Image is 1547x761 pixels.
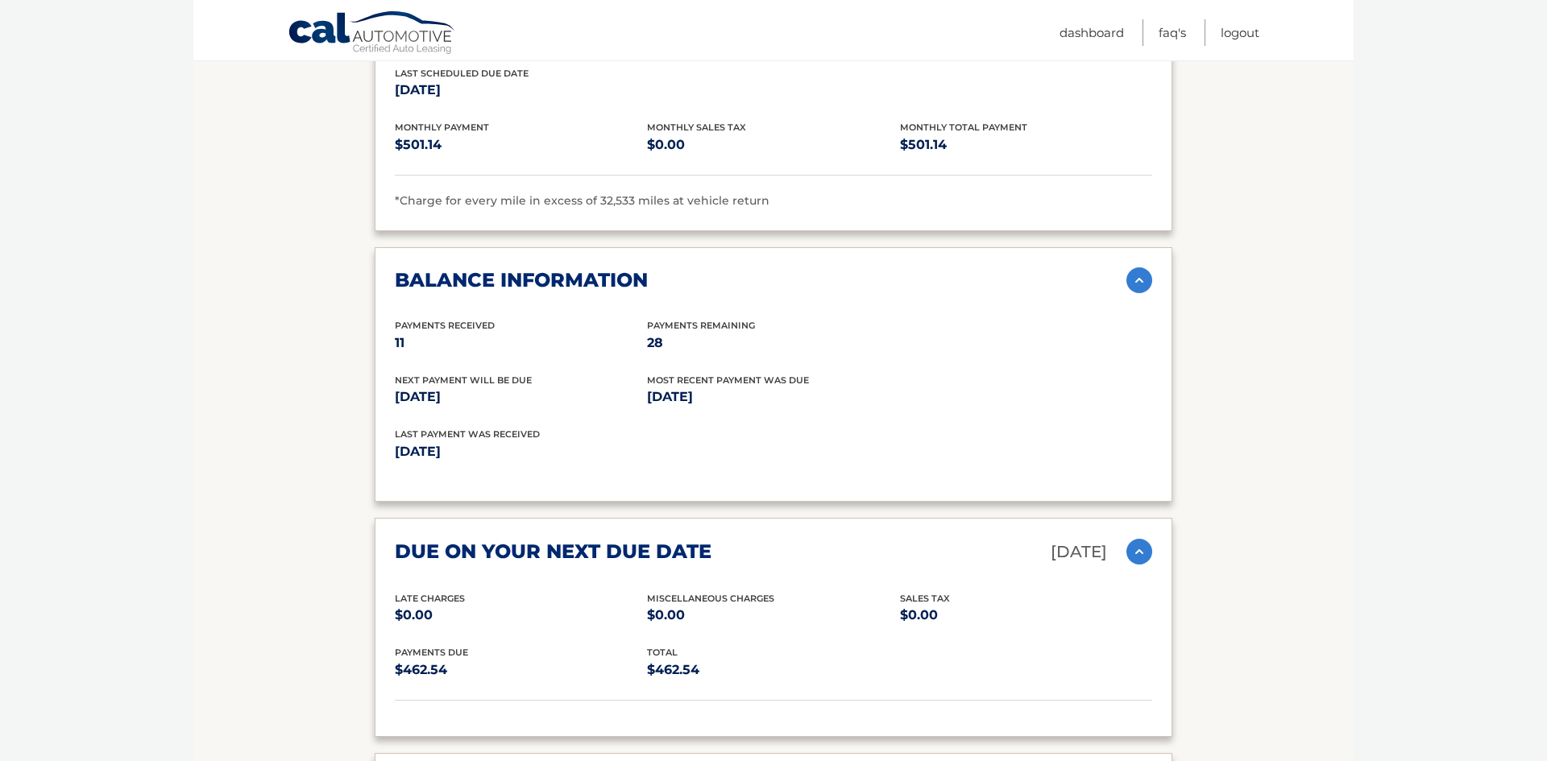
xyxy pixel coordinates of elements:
h2: due on your next due date [395,540,711,564]
h2: balance information [395,268,648,292]
a: Cal Automotive [288,10,457,57]
span: Monthly Payment [395,122,489,133]
span: Sales Tax [900,593,950,604]
p: $501.14 [900,134,1152,156]
p: $0.00 [647,604,899,627]
span: *Charge for every mile in excess of 32,533 miles at vehicle return [395,193,769,208]
span: Monthly Sales Tax [647,122,746,133]
p: [DATE] [395,440,773,463]
p: $0.00 [395,604,647,627]
p: $0.00 [900,604,1152,627]
p: [DATE] [1051,538,1107,566]
span: Last Payment was received [395,428,540,440]
span: Late Charges [395,593,465,604]
a: Logout [1221,19,1259,46]
a: FAQ's [1159,19,1186,46]
span: Next Payment will be due [395,374,532,386]
p: $462.54 [395,659,647,681]
span: Payments Received [395,320,495,331]
p: [DATE] [395,386,647,408]
p: $0.00 [647,134,899,156]
span: Payments Remaining [647,320,755,331]
span: total [647,647,678,658]
p: $501.14 [395,134,647,156]
span: Monthly Total Payment [900,122,1027,133]
span: Miscellaneous Charges [647,593,774,604]
a: Dashboard [1060,19,1124,46]
p: $462.54 [647,659,899,681]
span: Last Scheduled Due Date [395,68,529,79]
span: Most Recent Payment Was Due [647,374,809,386]
p: 11 [395,332,647,354]
p: 28 [647,332,899,354]
img: accordion-active.svg [1126,267,1152,293]
p: [DATE] [647,386,899,408]
img: accordion-active.svg [1126,539,1152,565]
p: [DATE] [395,79,647,101]
span: Payments Due [395,647,468,658]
